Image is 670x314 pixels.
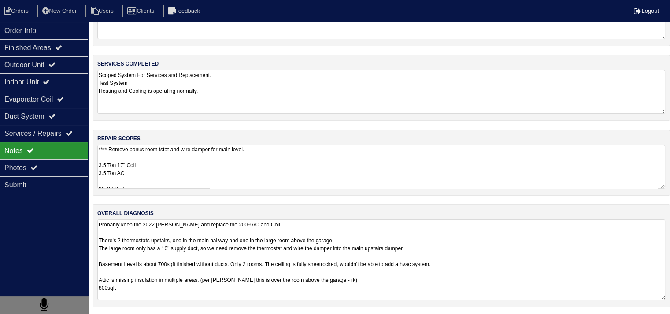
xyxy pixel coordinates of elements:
[97,145,665,189] textarea: **** Remove bonus room tstat and wire damper for main level. 3.5 Ton 17" Coil 3.5 Ton AC 36x36 Pa...
[97,70,665,114] textarea: Scoped System For Services and Replacement. Test System Heating and Cooling is operating normally.
[163,5,207,17] li: Feedback
[122,5,161,17] li: Clients
[37,7,84,14] a: New Order
[97,219,665,300] textarea: Probably keep the 2022 [PERSON_NAME] and replace the 2009 AC and Coil. There's 2 thermostats upst...
[37,5,84,17] li: New Order
[122,7,161,14] a: Clients
[97,209,154,217] label: overall diagnosis
[85,5,121,17] li: Users
[634,7,659,14] a: Logout
[85,7,121,14] a: Users
[97,135,141,142] label: repair scopes
[97,60,159,68] label: services completed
